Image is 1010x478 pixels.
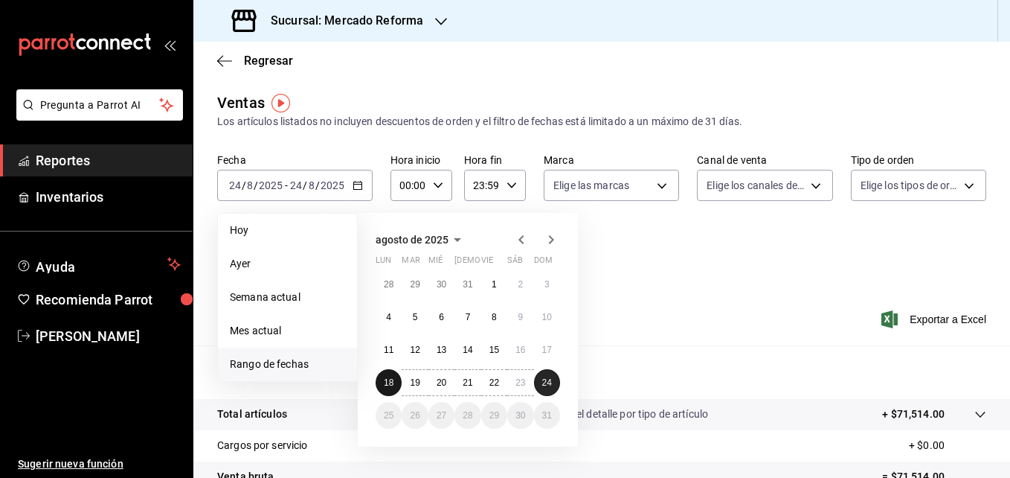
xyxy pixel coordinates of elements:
[384,410,393,421] abbr: 25 de agosto de 2025
[308,179,315,191] input: --
[402,402,428,429] button: 26 de agosto de 2025
[271,94,290,112] img: Tooltip marker
[40,98,160,113] span: Pregunta a Parrot AI
[544,155,679,165] label: Marca
[246,179,254,191] input: --
[217,438,308,453] p: Cargos por servicio
[376,402,402,429] button: 25 de agosto de 2025
[464,155,526,165] label: Hora fin
[428,369,454,396] button: 20 de agosto de 2025
[851,155,986,165] label: Tipo de orden
[36,326,181,346] span: [PERSON_NAME]
[217,114,986,130] div: Los artículos listados no incluyen descuentos de orden y el filtro de fechas está limitado a un m...
[454,271,480,298] button: 31 de julio de 2025
[481,271,507,298] button: 1 de agosto de 2025
[534,255,553,271] abbr: domingo
[303,179,307,191] span: /
[230,323,345,339] span: Mes actual
[454,337,480,363] button: 14 de agosto de 2025
[542,345,552,355] abbr: 17 de agosto de 2025
[16,89,183,121] button: Pregunta a Parrot AI
[217,407,287,422] p: Total artículos
[534,369,560,396] button: 24 de agosto de 2025
[410,410,419,421] abbr: 26 de agosto de 2025
[437,377,446,388] abbr: 20 de agosto de 2025
[439,312,444,322] abbr: 6 de agosto de 2025
[164,39,176,51] button: open_drawer_menu
[454,402,480,429] button: 28 de agosto de 2025
[454,304,480,331] button: 7 de agosto de 2025
[542,410,552,421] abbr: 31 de agosto de 2025
[437,279,446,290] abbr: 30 de julio de 2025
[544,279,550,290] abbr: 3 de agosto de 2025
[376,337,402,363] button: 11 de agosto de 2025
[217,54,293,68] button: Regresar
[463,377,472,388] abbr: 21 de agosto de 2025
[481,369,507,396] button: 22 de agosto de 2025
[217,155,373,165] label: Fecha
[437,410,446,421] abbr: 27 de agosto de 2025
[463,410,472,421] abbr: 28 de agosto de 2025
[542,377,552,388] abbr: 24 de agosto de 2025
[390,155,452,165] label: Hora inicio
[515,377,525,388] abbr: 23 de agosto de 2025
[254,179,258,191] span: /
[507,255,523,271] abbr: sábado
[18,456,181,472] span: Sugerir nueva función
[376,234,448,246] span: agosto de 2025
[507,337,533,363] button: 16 de agosto de 2025
[515,410,525,421] abbr: 30 de agosto de 2025
[402,255,419,271] abbr: martes
[402,369,428,396] button: 19 de agosto de 2025
[230,223,345,238] span: Hoy
[36,255,161,273] span: Ayuda
[384,377,393,388] abbr: 18 de agosto de 2025
[386,312,391,322] abbr: 4 de agosto de 2025
[489,345,499,355] abbr: 15 de agosto de 2025
[542,312,552,322] abbr: 10 de agosto de 2025
[285,179,288,191] span: -
[466,312,471,322] abbr: 7 de agosto de 2025
[230,256,345,272] span: Ayer
[428,304,454,331] button: 6 de agosto de 2025
[376,231,466,249] button: agosto de 2025
[402,337,428,363] button: 12 de agosto de 2025
[534,271,560,298] button: 3 de agosto de 2025
[697,155,832,165] label: Canal de venta
[36,187,181,207] span: Inventarios
[518,279,523,290] abbr: 2 de agosto de 2025
[413,312,418,322] abbr: 5 de agosto de 2025
[384,345,393,355] abbr: 11 de agosto de 2025
[534,337,560,363] button: 17 de agosto de 2025
[481,304,507,331] button: 8 de agosto de 2025
[36,290,181,310] span: Recomienda Parrot
[230,357,345,372] span: Rango de fechas
[454,369,480,396] button: 21 de agosto de 2025
[534,402,560,429] button: 31 de agosto de 2025
[489,377,499,388] abbr: 22 de agosto de 2025
[36,150,181,171] span: Reportes
[553,178,629,193] span: Elige las marcas
[463,345,472,355] abbr: 14 de agosto de 2025
[884,310,986,328] button: Exportar a Excel
[217,92,265,114] div: Ventas
[410,279,419,290] abbr: 29 de julio de 2025
[228,179,242,191] input: --
[534,304,560,331] button: 10 de agosto de 2025
[376,304,402,331] button: 4 de agosto de 2025
[492,279,497,290] abbr: 1 de agosto de 2025
[454,255,542,271] abbr: jueves
[376,271,402,298] button: 28 de julio de 2025
[481,402,507,429] button: 29 de agosto de 2025
[244,54,293,68] span: Regresar
[376,369,402,396] button: 18 de agosto de 2025
[428,337,454,363] button: 13 de agosto de 2025
[402,271,428,298] button: 29 de julio de 2025
[410,377,419,388] abbr: 19 de agosto de 2025
[507,369,533,396] button: 23 de agosto de 2025
[909,438,986,453] p: + $0.00
[428,271,454,298] button: 30 de julio de 2025
[481,337,507,363] button: 15 de agosto de 2025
